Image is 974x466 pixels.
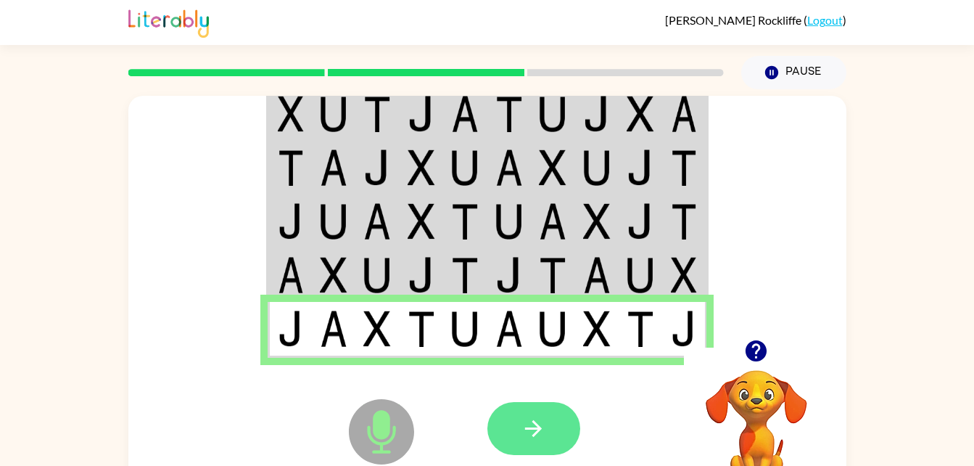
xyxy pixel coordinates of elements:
[408,311,435,347] img: t
[278,203,304,240] img: j
[408,96,435,132] img: j
[451,311,479,347] img: u
[320,203,347,240] img: u
[539,257,566,293] img: t
[495,257,523,293] img: j
[539,311,566,347] img: u
[320,257,347,293] img: x
[539,203,566,240] img: a
[671,150,697,186] img: t
[278,150,304,186] img: t
[495,150,523,186] img: a
[451,96,479,132] img: a
[278,96,304,132] img: x
[451,150,479,186] img: u
[671,96,697,132] img: a
[583,257,611,293] img: a
[627,311,654,347] img: t
[278,311,304,347] img: j
[128,6,209,38] img: Literably
[320,96,347,132] img: u
[320,150,347,186] img: a
[320,311,347,347] img: a
[408,203,435,240] img: x
[671,257,697,293] img: x
[451,257,479,293] img: t
[807,13,843,27] a: Logout
[408,257,435,293] img: j
[583,96,611,132] img: j
[363,96,391,132] img: t
[539,150,566,186] img: x
[583,150,611,186] img: u
[627,203,654,240] img: j
[363,203,391,240] img: a
[495,311,523,347] img: a
[495,203,523,240] img: u
[451,203,479,240] img: t
[665,13,846,27] div: ( )
[583,203,611,240] img: x
[741,56,846,89] button: Pause
[363,150,391,186] img: j
[671,311,697,347] img: j
[278,257,304,293] img: a
[627,96,654,132] img: x
[665,13,804,27] span: [PERSON_NAME] Rockliffe
[583,311,611,347] img: x
[671,203,697,240] img: t
[627,257,654,293] img: u
[408,150,435,186] img: x
[495,96,523,132] img: t
[539,96,566,132] img: u
[627,150,654,186] img: j
[363,311,391,347] img: x
[363,257,391,293] img: u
